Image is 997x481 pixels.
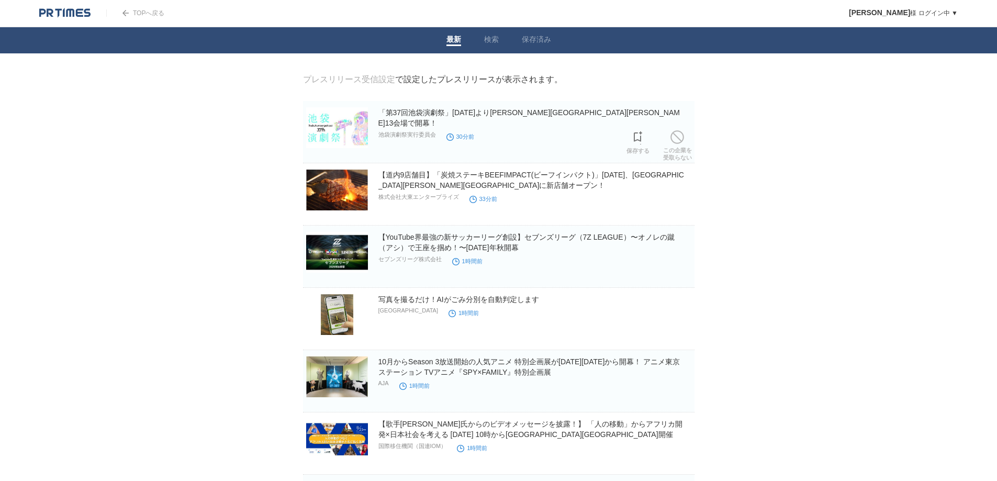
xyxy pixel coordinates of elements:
[378,171,684,189] a: 【道内9店舗目】「炭焼ステーキBEEFIMPACT(ビーフインパクト)」[DATE]、[GEOGRAPHIC_DATA][PERSON_NAME][GEOGRAPHIC_DATA]に新店舗オープン！
[399,383,430,389] time: 1時間前
[446,133,474,140] time: 30分前
[449,310,479,316] time: 1時間前
[378,307,439,314] p: [GEOGRAPHIC_DATA]
[378,295,539,304] a: 写真を撮るだけ！AIがごみ分別を自動判定します
[39,8,91,18] img: logo.png
[106,9,164,17] a: TOPへ戻る
[378,131,436,139] p: 池袋演劇祭実行委員会
[452,258,483,264] time: 1時間前
[849,8,910,17] span: [PERSON_NAME]
[378,233,675,252] a: 【YouTube界最強の新サッカーリーグ創設】セブンズリーグ（7Z LEAGUE）〜オノレの蹴（アシ）で王座を掴め！〜[DATE]年秋開幕
[626,128,649,154] a: 保存する
[378,357,680,376] a: 10月からSeason 3放送開始の人気アニメ 特別企画展が[DATE][DATE]から開幕！ アニメ東京ステーション TVアニメ『SPY×FAMILY』特別企画展
[306,107,368,148] img: 「第37回池袋演劇祭」9月2日より東京都豊島区13会場で開幕！
[469,196,497,202] time: 33分前
[484,35,499,46] a: 検索
[303,75,395,84] a: プレスリリース受信設定
[446,35,461,46] a: 最新
[457,445,487,451] time: 1時間前
[122,10,129,16] img: arrow.png
[378,108,680,127] a: 「第37回池袋演劇祭」[DATE]より[PERSON_NAME][GEOGRAPHIC_DATA][PERSON_NAME]13会場で開幕！
[522,35,551,46] a: 保存済み
[849,9,958,17] a: [PERSON_NAME]様 ログイン中 ▼
[378,255,442,263] p: セブンズリーグ株式会社
[306,170,368,210] img: 【道内9店舗目】「炭焼ステーキBEEFIMPACT(ビーフインパクト)」2025年8月19日(火)、札幌市清田区に新店舗オープン！
[303,74,563,85] div: で設定したプレスリリースが表示されます。
[306,294,368,335] img: 写真を撮るだけ！AIがごみ分別を自動判定します
[306,232,368,273] img: 【YouTube界最強の新サッカーリーグ創設】セブンズリーグ（7Z LEAGUE）〜オノレの蹴（アシ）で王座を掴め！〜2025年秋開幕
[378,380,389,386] p: AJA
[378,420,682,439] a: 【歌手[PERSON_NAME]氏からのビデオメッセージを披露！】 「人の移動」からアフリカ開発×日本社会を考える [DATE] 10時から[GEOGRAPHIC_DATA][GEOGRAPHI...
[306,419,368,460] img: 【歌手MISIA氏からのビデオメッセージを披露！】 「人の移動」からアフリカ開発×日本社会を考える 8月21日(木) 10時から横浜でシンポジウム開催
[378,442,447,450] p: 国際移住機関（国連IOM）
[306,356,368,397] img: 10月からSeason 3放送開始の人気アニメ 特別企画展が明日8月16日（土）から開幕！ アニメ東京ステーション TVアニメ『SPY×FAMILY』特別企画展
[378,193,459,201] p: 株式会社大東エンタープライズ
[663,128,692,161] a: この企業を受取らない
